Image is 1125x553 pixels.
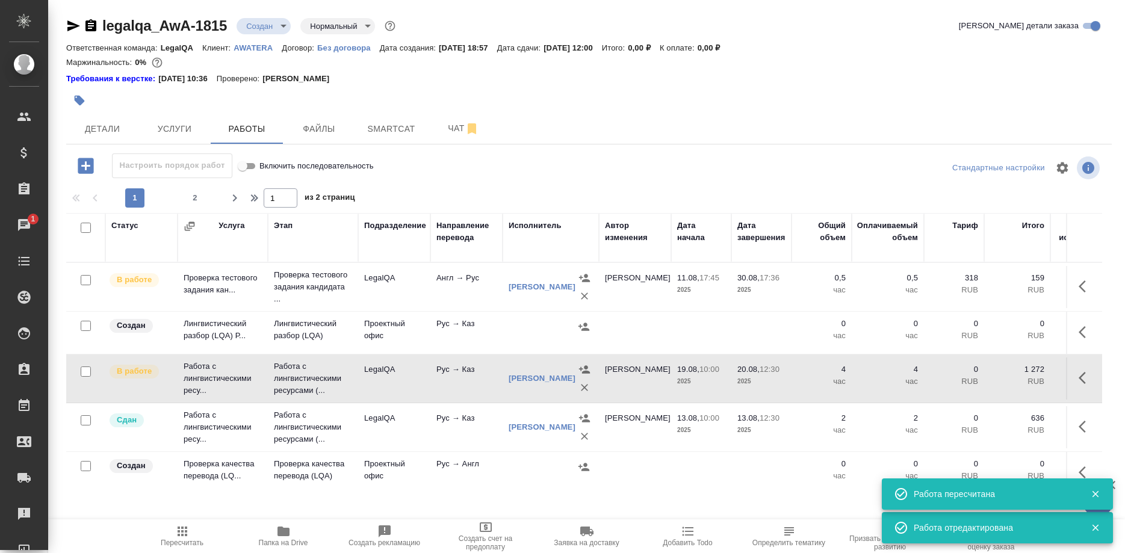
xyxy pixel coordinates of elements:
span: 2 [185,192,205,204]
a: [PERSON_NAME] [509,282,575,291]
button: Здесь прячутся важные кнопки [1071,318,1100,347]
p: AWATERA [234,43,282,52]
p: 159 [990,272,1044,284]
div: split button [949,159,1048,178]
div: Общий объем [798,220,846,244]
button: Создан [243,21,276,31]
p: 636 [990,412,1044,424]
p: 0 [930,318,978,330]
button: Добавить работу [69,153,102,178]
p: 10:00 [699,413,719,422]
span: Посмотреть информацию [1077,156,1102,179]
p: Договор: [282,43,317,52]
a: [PERSON_NAME] [509,422,575,431]
p: 2025 [677,424,725,436]
p: RUB [990,330,1044,342]
p: RUB [930,470,978,482]
button: Скопировать ссылку для ЯМессенджера [66,19,81,33]
button: Закрыть [1083,522,1108,533]
p: RUB [990,375,1044,388]
div: Работа пересчитана [914,488,1073,500]
button: Скопировать ссылку [84,19,98,33]
a: [PERSON_NAME] [509,374,575,383]
p: 12:30 [760,413,779,422]
p: 13.08, [677,413,699,422]
div: Исполнитель выполняет работу [108,272,172,288]
p: 2025 [737,284,786,296]
span: Услуги [146,122,203,137]
button: Здесь прячутся важные кнопки [1071,458,1100,487]
button: Назначить [575,360,593,378]
button: Назначить [575,269,593,287]
a: 1 [3,210,45,240]
div: Подразделение [364,220,426,232]
td: LegalQA [358,357,430,400]
p: Создан [117,320,146,332]
p: RUB [930,284,978,296]
div: Создан [300,18,375,34]
button: Закрыть [1083,489,1108,499]
p: 17:45 [699,273,719,282]
p: 0,5 [798,272,846,284]
p: 0% [135,58,149,67]
td: Рус → Каз [430,312,503,354]
p: RUB [930,375,978,388]
p: 0 [858,458,918,470]
p: [DATE] 12:00 [544,43,602,52]
p: час [858,330,918,342]
div: Работа отредактирована [914,522,1073,534]
button: Добавить тэг [66,87,93,114]
p: 0 [798,458,846,470]
p: 0 [990,458,1044,470]
a: Без договора [317,42,380,52]
p: 0,00 ₽ [628,43,660,52]
div: Прогресс исполнителя в SC [1056,220,1111,256]
div: Нажми, чтобы открыть папку с инструкцией [66,73,158,85]
p: 0 [798,318,846,330]
span: 1 [23,213,42,225]
p: Проверено: [217,73,263,85]
div: Менеджер проверил работу исполнителя, передает ее на следующий этап [108,412,172,428]
button: Здесь прячутся важные кнопки [1071,272,1100,301]
button: 16202.40 RUB; [149,55,165,70]
p: 318 [930,272,978,284]
td: Англ → Рус [430,266,503,308]
p: RUB [990,284,1044,296]
p: час [858,284,918,296]
button: Здесь прячутся важные кнопки [1071,363,1100,392]
p: 1 272 [990,363,1044,375]
button: 2 [185,188,205,208]
div: Дата завершения [737,220,786,244]
button: Назначить [575,409,593,427]
p: час [798,330,846,342]
span: Детали [73,122,131,137]
td: [PERSON_NAME] [599,357,671,400]
p: К оплате: [660,43,698,52]
p: час [858,424,918,436]
p: 19.08, [677,365,699,374]
p: RUB [930,330,978,342]
p: час [798,284,846,296]
p: 12:30 [760,365,779,374]
p: Ответственная команда: [66,43,161,52]
td: Работа с лингвистическими ресу... [178,354,268,403]
div: Исполнитель выполняет работу [108,363,172,380]
p: Проверка качества перевода (LQA) [274,458,352,482]
p: 0 [990,318,1044,330]
a: legalqa_AwA-1815 [102,17,227,34]
p: Без договора [317,43,380,52]
div: Заказ еще не согласован с клиентом, искать исполнителей рано [108,318,172,334]
p: RUB [930,424,978,436]
p: 0 [858,318,918,330]
p: [PERSON_NAME] [262,73,338,85]
p: час [798,470,846,482]
span: Включить последовательность [259,160,374,172]
div: Направление перевода [436,220,497,244]
td: LegalQA [358,406,430,448]
td: Работа с лингвистическими ресу... [178,403,268,451]
div: Оплачиваемый объем [857,220,918,244]
p: [DATE] 10:36 [158,73,217,85]
p: RUB [990,424,1044,436]
svg: Отписаться [465,122,479,136]
p: 2 [798,412,846,424]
